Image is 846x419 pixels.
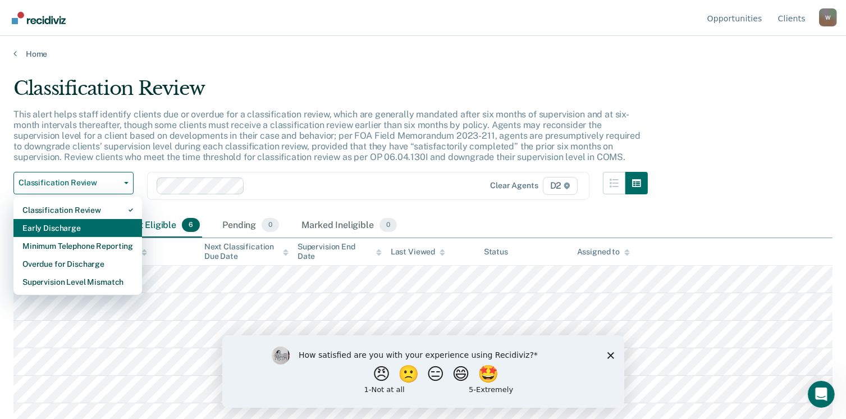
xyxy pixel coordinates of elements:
button: Profile dropdown button [819,8,837,26]
div: Pending0 [220,213,281,238]
div: W [819,8,837,26]
iframe: Intercom live chat [808,381,835,408]
div: Assigned to [577,247,630,257]
img: Recidiviz [12,12,66,24]
div: Last Viewed [391,247,445,257]
div: Classification Review [13,77,648,109]
button: Classification Review [13,172,134,194]
div: Supervision End Date [298,242,382,261]
span: 0 [379,218,397,233]
div: Supervision Level Mismatch [22,273,133,291]
div: Next Classification Due Date [204,242,289,261]
div: Almost Eligible6 [111,213,202,238]
div: Status [484,247,508,257]
div: Clear agents [490,181,538,190]
div: Minimum Telephone Reporting [22,237,133,255]
span: 0 [262,218,279,233]
a: Home [13,49,833,59]
div: Dropdown Menu [13,197,142,295]
iframe: Survey by Kim from Recidiviz [222,335,624,408]
div: Overdue for Discharge [22,255,133,273]
p: This alert helps staff identify clients due or overdue for a classification review, which are gen... [13,109,641,163]
span: D2 [543,177,578,195]
div: Marked Ineligible0 [299,213,399,238]
div: Classification Review [22,201,133,219]
div: Early Discharge [22,219,133,237]
span: 6 [182,218,200,233]
span: Classification Review [19,178,120,188]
